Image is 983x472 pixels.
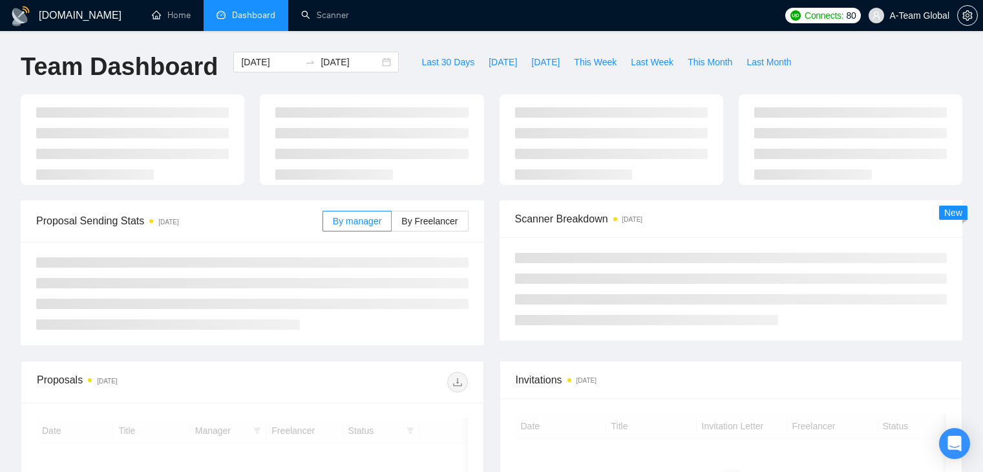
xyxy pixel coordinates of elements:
[805,8,843,23] span: Connects:
[746,55,791,69] span: Last Month
[232,10,275,21] span: Dashboard
[524,52,567,72] button: [DATE]
[957,10,978,21] a: setting
[21,52,218,82] h1: Team Dashboard
[576,377,597,384] time: [DATE]
[321,55,379,69] input: End date
[421,55,474,69] span: Last 30 Days
[36,213,322,229] span: Proposal Sending Stats
[622,216,642,223] time: [DATE]
[515,211,947,227] span: Scanner Breakdown
[152,10,191,21] a: homeHome
[567,52,624,72] button: This Week
[10,6,31,27] img: logo
[217,10,226,19] span: dashboard
[158,219,178,226] time: [DATE]
[241,55,300,69] input: Start date
[958,10,977,21] span: setting
[305,57,315,67] span: swap-right
[481,52,524,72] button: [DATE]
[574,55,617,69] span: This Week
[624,52,681,72] button: Last Week
[333,216,381,226] span: By manager
[531,55,560,69] span: [DATE]
[739,52,798,72] button: Last Month
[957,5,978,26] button: setting
[489,55,517,69] span: [DATE]
[305,57,315,67] span: to
[631,55,673,69] span: Last Week
[301,10,349,21] a: searchScanner
[681,52,739,72] button: This Month
[939,428,970,459] div: Open Intercom Messenger
[944,208,962,218] span: New
[97,378,117,385] time: [DATE]
[688,55,732,69] span: This Month
[414,52,481,72] button: Last 30 Days
[401,216,458,226] span: By Freelancer
[516,372,947,388] span: Invitations
[872,11,881,20] span: user
[37,372,252,392] div: Proposals
[846,8,856,23] span: 80
[790,10,801,21] img: upwork-logo.png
